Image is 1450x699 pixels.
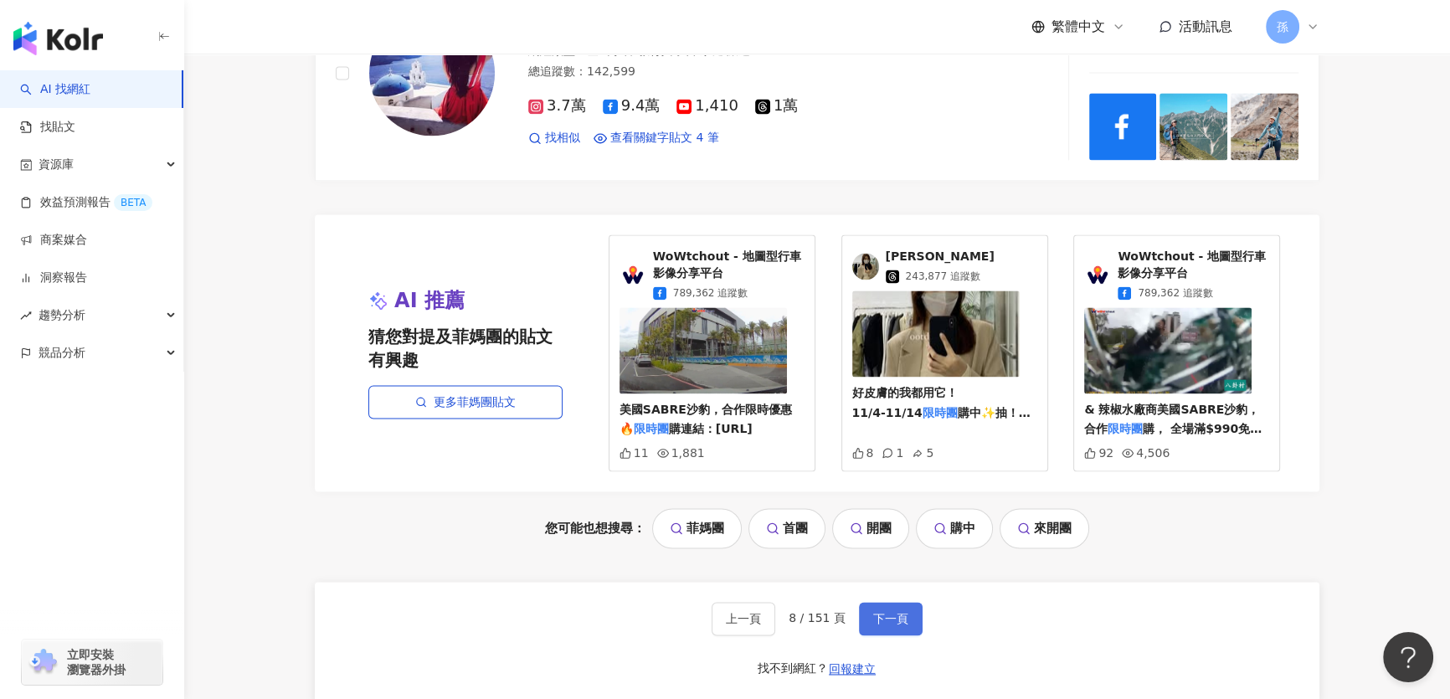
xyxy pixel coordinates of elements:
[712,602,775,635] button: 上一頁
[528,97,586,115] span: 3.7萬
[620,261,646,288] img: KOL Avatar
[369,10,495,136] img: KOL Avatar
[20,81,90,98] a: searchAI 找網紅
[652,508,742,548] a: 菲媽團
[673,285,748,301] span: 789,362 追蹤數
[315,508,1319,548] div: 您可能也想搜尋：
[528,130,580,146] a: 找相似
[603,97,661,115] span: 9.4萬
[1000,508,1089,548] a: 來開團
[528,64,995,80] div: 總追蹤數 ： 142,599
[1277,18,1288,36] span: 孫
[758,660,828,677] div: 找不到網紅？
[916,508,993,548] a: 購中
[39,146,74,183] span: 資源庫
[657,446,705,460] div: 1,881
[923,406,958,419] mark: 限時團
[1084,307,1252,393] img: ⚾️棒球不愧為台灣國球 ⚾️球棒不愧為 + 9 專武 而你需要的是…. 美國SABRE沙豹辣椒水！ WoWtchout & 辣椒水廠商美國SABRE沙豹，合作限時團購， 全場滿$990免運費。 ...
[67,647,126,677] span: 立即安裝 瀏覽器外掛
[13,22,103,55] img: logo
[852,386,958,419] span: 好皮膚的我都用它！ 11/4-11/14
[1084,249,1269,300] a: KOL AvatarWoWtchout - 地圖型行車影像分享平台789,362 追蹤數
[1108,422,1143,435] mark: 限時團
[594,130,719,146] a: 查看關鍵字貼文 4 筆
[852,406,1031,439] span: 購中✨抽！雙人機票＆IPHONE
[634,422,669,435] mark: 限時團
[1179,18,1232,34] span: 活動訊息
[620,249,805,300] a: KOL AvatarWoWtchout - 地圖型行車影像分享平台789,362 追蹤數
[394,287,465,316] span: AI 推薦
[1084,422,1262,496] span: 購， 全場滿$990免運費。 �
[852,249,1037,284] a: KOL Avatar[PERSON_NAME]243,877 追蹤數
[1084,446,1113,460] div: 92
[1231,93,1298,161] img: post-image
[27,649,59,676] img: chrome extension
[20,310,32,321] span: rise
[669,422,753,435] span: 購連結：[URL]
[789,611,846,624] span: 8 / 151 頁
[1122,446,1170,460] div: 4,506
[828,655,877,682] button: 回報建立
[676,97,738,115] span: 1,410
[1118,249,1269,281] span: WoWtchout - 地圖型行車影像分享平台
[852,253,879,280] img: KOL Avatar
[906,269,980,284] span: 243,877 追蹤數
[1138,285,1212,301] span: 789,362 追蹤數
[610,130,719,146] span: 查看關鍵字貼文 4 筆
[832,508,909,548] a: 開團
[1084,261,1111,288] img: KOL Avatar
[22,640,162,685] a: chrome extension立即安裝 瀏覽器外掛
[1084,403,1259,436] span: & 辣椒水廠商美國SABRE沙豹，合作
[20,270,87,286] a: 洞察報告
[1089,93,1157,161] img: post-image
[852,446,874,460] div: 8
[368,325,563,372] span: 猜您對提及菲媽團的貼文有興趣
[368,385,563,419] a: 更多菲媽團貼文
[620,307,787,393] img: 紅燈左轉還有臉按喇叭？（開聲音）
[545,130,580,146] span: 找相似
[748,508,825,548] a: 首團
[20,119,75,136] a: 找貼文
[873,612,908,625] span: 下一頁
[755,97,798,115] span: 1萬
[620,403,792,436] span: 美國SABRE沙豹，合作限時優惠 🔥
[912,446,933,460] div: 5
[829,662,876,676] span: 回報建立
[1383,632,1433,682] iframe: Help Scout Beacon - Open
[620,446,649,460] div: 11
[39,296,85,334] span: 趨勢分析
[859,602,923,635] button: 下一頁
[20,194,152,211] a: 效益預測報告BETA
[653,249,805,281] span: WoWtchout - 地圖型行車影像分享平台
[1052,18,1105,36] span: 繁體中文
[882,446,903,460] div: 1
[39,334,85,372] span: 競品分析
[886,249,995,265] span: [PERSON_NAME]
[20,232,87,249] a: 商案媒合
[1159,93,1227,161] img: post-image
[726,612,761,625] span: 上一頁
